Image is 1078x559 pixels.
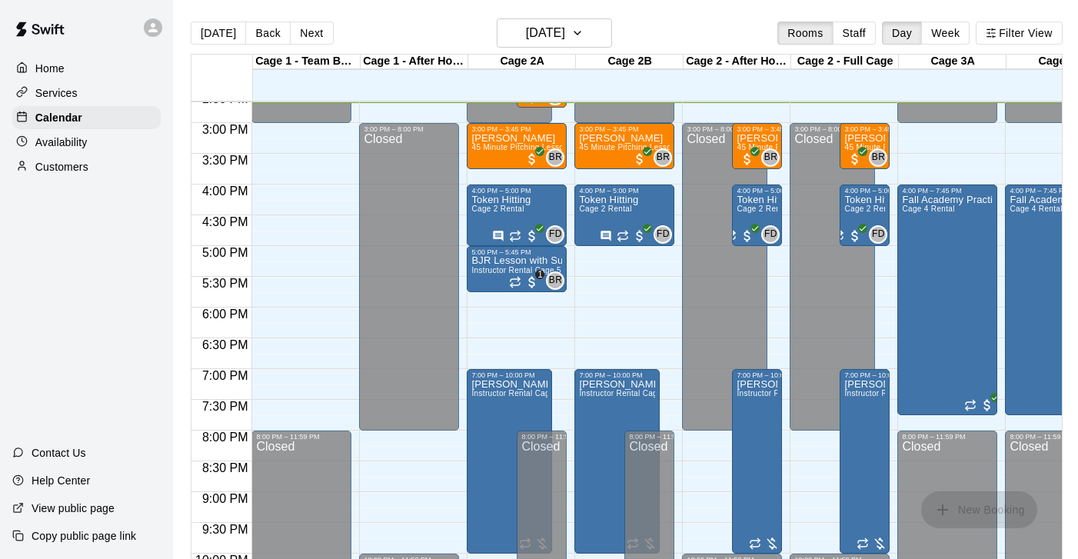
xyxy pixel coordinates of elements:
[1010,187,1073,195] div: 4:00 PM – 7:45 PM
[737,371,804,379] div: 7:00 PM – 10:00 PM
[32,528,136,544] p: Copy public page link
[740,228,755,244] span: All customers have paid
[875,225,887,244] span: Front Desk
[471,143,723,151] span: 45 Minute Pitching Lesson with [PERSON_NAME] [PERSON_NAME]
[737,187,800,195] div: 4:00 PM – 5:00 PM
[467,246,567,292] div: 5:00 PM – 5:45 PM: BJR Lesson with Summit
[198,277,252,290] span: 5:30 PM
[840,185,890,246] div: 4:00 PM – 5:00 PM: Token Hitting
[521,433,588,441] div: 8:00 PM – 11:59 PM
[579,125,642,133] div: 3:00 PM – 3:45 PM
[790,123,875,431] div: 3:00 PM – 8:00 PM: Closed
[364,125,427,133] div: 3:00 PM – 8:00 PM
[546,148,564,167] div: Billy Jack Ryan
[546,271,564,290] div: Billy Jack Ryan
[12,57,161,80] a: Home
[833,22,877,45] button: Staff
[632,151,647,167] span: All customers have paid
[471,205,524,213] span: Cage 2 Rental
[844,389,980,398] span: Instructor Rental Cage 2a, 2b, 3a, 3b
[847,151,863,167] span: All customers have paid
[682,123,767,431] div: 3:00 PM – 8:00 PM: Closed
[198,400,252,413] span: 7:30 PM
[12,155,161,178] div: Customers
[361,55,468,69] div: Cage 1 - After Hours - Lessons Only
[872,227,885,242] span: FD
[32,445,86,461] p: Contact Us
[290,22,333,45] button: Next
[471,389,607,398] span: Instructor Rental Cage 2a, 2b, 3a, 3b
[777,22,833,45] button: Rooms
[737,205,789,213] span: Cage 2 Rental
[764,150,777,165] span: BR
[740,151,755,167] span: All customers have paid
[468,55,576,69] div: Cage 2A
[964,399,977,411] span: Recurring event
[1010,205,1062,213] span: Cage 4 Rental
[897,185,997,415] div: 4:00 PM – 7:45 PM: Fall Academy Practice
[471,248,534,256] div: 5:00 PM – 5:45 PM
[761,225,780,244] div: Front Desk
[761,148,780,167] div: Billy Jack Ryan
[579,143,830,151] span: 45 Minute Pitching Lesson with [PERSON_NAME] [PERSON_NAME]
[579,187,642,195] div: 4:00 PM – 5:00 PM
[921,502,1037,515] span: You don't have the permission to add bookings
[198,154,252,167] span: 3:30 PM
[198,431,252,444] span: 8:00 PM
[737,125,800,133] div: 3:00 PM – 3:45 PM
[198,338,252,351] span: 6:30 PM
[524,151,540,167] span: All customers have paid
[632,228,647,244] span: All customers have paid
[198,523,252,536] span: 9:30 PM
[471,187,534,195] div: 4:00 PM – 5:00 PM
[546,225,564,244] div: Front Desk
[976,22,1062,45] button: Filter View
[902,433,969,441] div: 8:00 PM – 11:59 PM
[12,106,161,129] a: Calendar
[198,246,252,259] span: 5:00 PM
[869,148,887,167] div: Billy Jack Ryan
[198,492,252,505] span: 9:00 PM
[35,110,82,125] p: Calendar
[191,22,246,45] button: [DATE]
[732,185,782,246] div: 4:00 PM – 5:00 PM: Token Hitting
[847,228,863,244] span: All customers have paid
[552,148,564,167] span: Billy Jack Ryan
[198,308,252,321] span: 6:00 PM
[35,85,78,101] p: Services
[882,22,922,45] button: Day
[35,159,88,175] p: Customers
[549,150,562,165] span: BR
[737,389,872,398] span: Instructor Rental Cage 2a, 2b, 3a, 3b
[844,205,897,213] span: Cage 2 Rental
[256,433,323,441] div: 8:00 PM – 11:59 PM
[654,148,672,167] div: Billy Jack Ryan
[869,225,887,244] div: Front Desk
[579,205,631,213] span: Cage 2 Rental
[12,131,161,154] a: Availability
[552,271,564,290] span: Billy Jack Ryan
[899,55,1006,69] div: Cage 3A
[921,22,970,45] button: Week
[794,133,870,428] div: Closed
[764,227,777,242] span: FD
[875,148,887,167] span: Billy Jack Ryan
[980,398,995,413] span: All customers have paid
[467,185,567,246] div: 4:00 PM – 5:00 PM: Token Hitting
[660,225,672,244] span: Front Desk
[749,537,761,550] span: Recurring event
[617,230,629,242] span: Recurring event
[844,187,907,195] div: 4:00 PM – 5:00 PM
[35,135,88,150] p: Availability
[844,371,911,379] div: 7:00 PM – 10:00 PM
[840,369,890,554] div: 7:00 PM – 10:00 PM: Joe Jimenez lessons
[359,123,459,431] div: 3:00 PM – 8:00 PM: Closed
[524,275,540,290] span: 1 / 2 customers have paid
[198,215,252,228] span: 4:30 PM
[574,185,674,246] div: 4:00 PM – 5:00 PM: Token Hitting
[12,82,161,105] div: Services
[732,369,782,554] div: 7:00 PM – 10:00 PM: Joe Jimenez lessons
[660,148,672,167] span: Billy Jack Ryan
[654,225,672,244] div: Front Desk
